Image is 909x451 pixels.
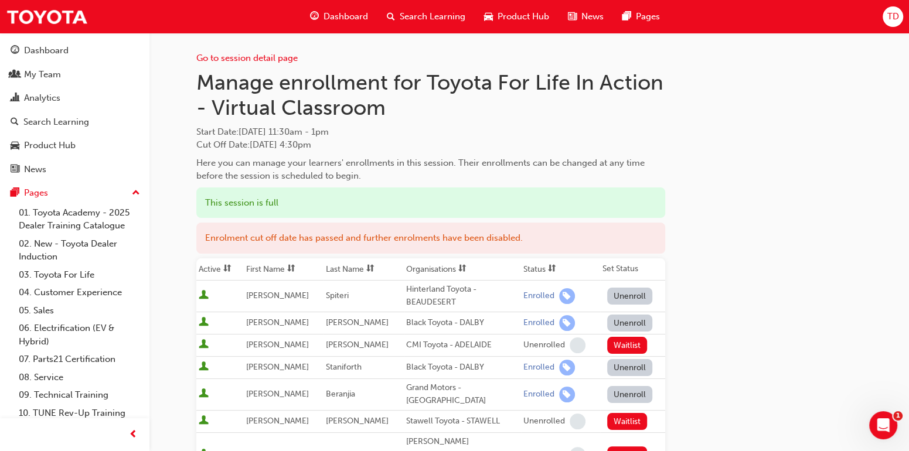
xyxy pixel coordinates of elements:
[196,70,665,121] h1: Manage enrollment for Toyota For Life In Action - Virtual Classroom
[607,288,653,305] button: Unenroll
[326,340,389,350] span: [PERSON_NAME]
[246,291,309,300] span: [PERSON_NAME]
[324,258,403,281] th: Toggle SortBy
[523,340,565,351] div: Unenrolled
[11,46,19,56] span: guage-icon
[196,156,665,183] div: Here you can manage your learners' enrollments in this session. Their enrollments can be changed ...
[887,10,898,23] span: TD
[246,317,309,327] span: [PERSON_NAME]
[607,337,648,354] button: Waitlist
[559,288,575,304] span: learningRecordVerb_ENROLL-icon
[24,44,69,57] div: Dashboard
[406,381,519,408] div: Grand Motors - [GEOGRAPHIC_DATA]
[568,9,577,24] span: news-icon
[244,258,324,281] th: Toggle SortBy
[199,415,209,427] span: User is active
[199,290,209,302] span: User is active
[458,264,467,274] span: sorting-icon
[246,389,309,399] span: [PERSON_NAME]
[199,388,209,400] span: User is active
[196,223,665,254] div: Enrolment cut off date has passed and further enrolments have been disabled.
[559,387,575,402] span: learningRecordVerb_ENROLL-icon
[636,10,660,23] span: Pages
[326,317,389,327] span: [PERSON_NAME]
[11,93,19,104] span: chart-icon
[24,139,76,152] div: Product Hub
[6,4,88,30] img: Trak
[5,159,145,180] a: News
[199,361,209,373] span: User is active
[11,117,19,128] span: search-icon
[196,187,665,218] div: This session is full
[5,111,145,133] a: Search Learning
[24,68,61,81] div: My Team
[11,70,19,80] span: people-icon
[24,91,60,105] div: Analytics
[548,264,556,274] span: sorting-icon
[498,10,549,23] span: Product Hub
[404,258,521,281] th: Toggle SortBy
[196,125,665,139] span: Start Date :
[246,416,309,426] span: [PERSON_NAME]
[607,386,653,403] button: Unenroll
[239,127,329,137] span: [DATE] 11:30am - 1pm
[400,10,465,23] span: Search Learning
[559,5,613,29] a: news-iconNews
[246,340,309,350] span: [PERSON_NAME]
[570,414,585,429] span: learningRecordVerb_NONE-icon
[24,186,48,200] div: Pages
[326,416,389,426] span: [PERSON_NAME]
[406,316,519,330] div: Black Toyota - DALBY
[11,188,19,199] span: pages-icon
[406,415,519,428] div: Stawell Toyota - STAWELL
[301,5,377,29] a: guage-iconDashboard
[523,291,554,302] div: Enrolled
[607,413,648,430] button: Waitlist
[607,315,653,332] button: Unenroll
[559,360,575,375] span: learningRecordVerb_ENROLL-icon
[893,411,903,421] span: 1
[246,362,309,372] span: [PERSON_NAME]
[5,40,145,61] a: Dashboard
[5,182,145,204] button: Pages
[523,317,554,329] div: Enrolled
[14,266,145,284] a: 03. Toyota For Life
[377,5,475,29] a: search-iconSearch Learning
[869,411,897,439] iframe: Intercom live chat
[24,163,46,176] div: News
[5,37,145,182] button: DashboardMy TeamAnalyticsSearch LearningProduct HubNews
[14,386,145,404] a: 09. Technical Training
[14,302,145,320] a: 05. Sales
[475,5,559,29] a: car-iconProduct Hub
[196,139,311,150] span: Cut Off Date : [DATE] 4:30pm
[5,135,145,156] a: Product Hub
[199,317,209,329] span: User is active
[613,5,669,29] a: pages-iconPages
[581,10,604,23] span: News
[310,9,319,24] span: guage-icon
[883,6,903,27] button: TD
[14,283,145,302] a: 04. Customer Experience
[223,264,231,274] span: sorting-icon
[523,416,565,427] div: Unenrolled
[484,9,493,24] span: car-icon
[366,264,375,274] span: sorting-icon
[196,258,244,281] th: Toggle SortBy
[5,64,145,86] a: My Team
[521,258,600,281] th: Toggle SortBy
[600,258,665,281] th: Set Status
[11,141,19,151] span: car-icon
[14,368,145,387] a: 08. Service
[5,87,145,109] a: Analytics
[324,10,368,23] span: Dashboard
[622,9,631,24] span: pages-icon
[14,204,145,235] a: 01. Toyota Academy - 2025 Dealer Training Catalogue
[196,53,298,63] a: Go to session detail page
[326,362,362,372] span: Staniforth
[406,361,519,374] div: Black Toyota - DALBY
[326,389,355,399] span: Beranjia
[199,339,209,351] span: User is active
[523,389,554,400] div: Enrolled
